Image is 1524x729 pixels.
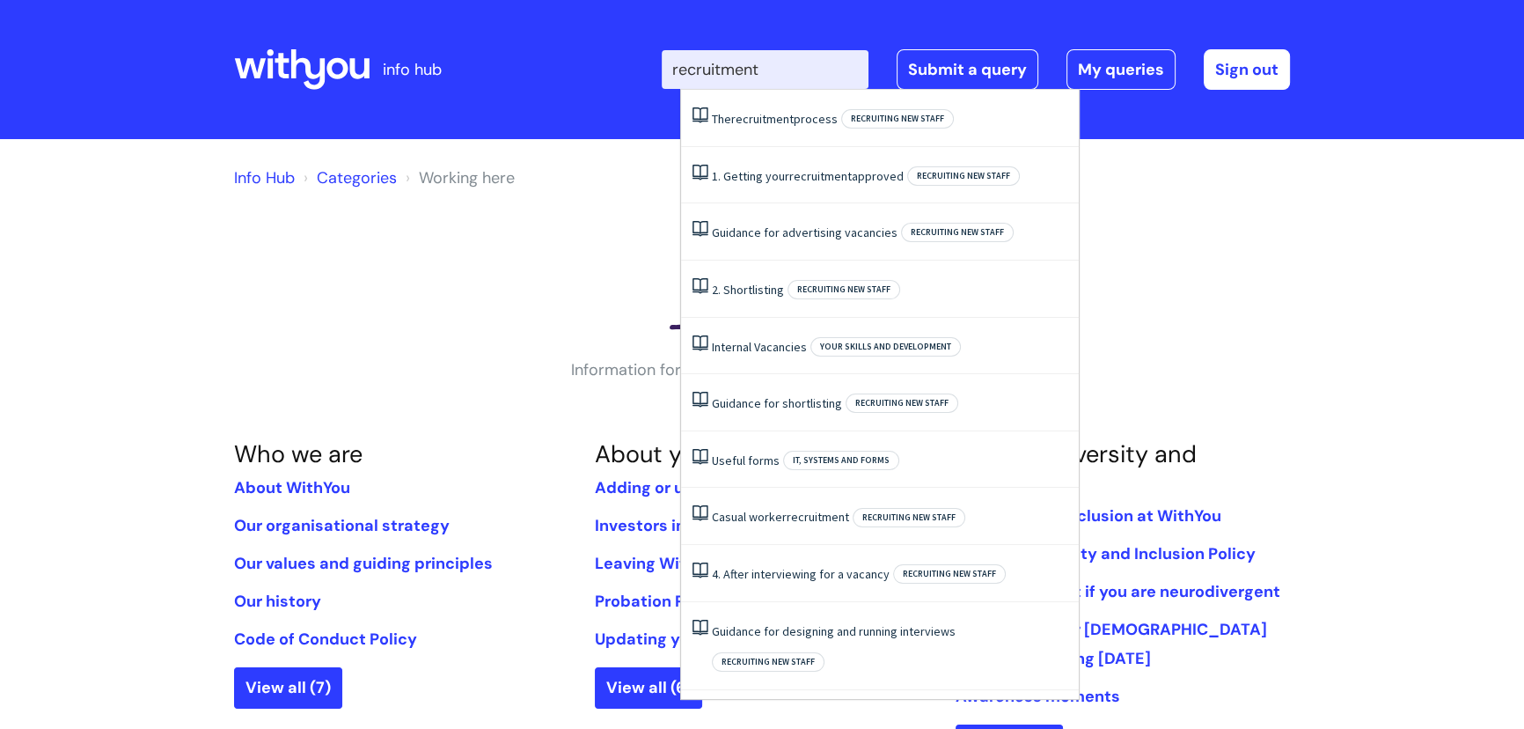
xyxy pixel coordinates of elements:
[712,339,807,355] a: Internal Vacancies
[662,49,1290,90] div: | -
[956,543,1256,564] a: Equality, Diversity and Inclusion Policy
[234,167,295,188] a: Info Hub
[401,164,515,192] li: Working here
[234,553,493,574] a: Our values and guiding principles
[595,438,708,469] a: About you
[853,508,965,527] span: Recruiting new staff
[595,553,723,574] a: Leaving WithYou
[712,509,849,525] a: Casual workerrecruitment
[810,337,961,357] span: Your skills and development
[317,167,397,188] a: Categories
[299,164,397,192] li: Solution home
[234,276,1290,309] h1: Working here
[956,619,1267,668] a: Supporting your [DEMOGRAPHIC_DATA] colleagues during [DATE]
[789,168,852,184] span: recruitment
[234,438,363,469] a: Who we are
[893,564,1006,584] span: Recruiting new staff
[956,581,1280,602] a: Getting support if you are neurodivergent
[712,111,838,127] a: Therecruitmentprocess
[901,223,1014,242] span: Recruiting new staff
[907,166,1020,186] span: Recruiting new staff
[234,629,417,650] a: Code of Conduct Policy
[712,623,956,639] a: Guidance for designing and running interviews
[595,629,872,650] a: Updating your personal information
[383,55,442,84] p: info hub
[234,515,450,536] a: Our organisational strategy
[662,50,868,89] input: Search
[956,505,1221,526] a: Diversity and inclusion at WithYou
[712,566,890,582] a: 4. After interviewing for a vacancy
[595,477,894,498] a: Adding or updating your qualifications
[1204,49,1290,90] a: Sign out
[712,168,904,184] a: 1. Getting yourrecruitmentapproved
[595,515,809,536] a: Investors in People findings
[595,667,702,708] a: View all (6)
[841,109,954,129] span: Recruiting new staff
[1066,49,1176,90] a: My queries
[595,591,722,612] a: Probation Policy
[234,477,350,498] a: About WithYou
[712,453,780,468] a: Useful forms
[712,225,898,240] a: Guidance for advertising vacancies
[712,652,824,672] span: Recruiting new staff
[498,356,1026,384] p: Information for all staff on how we work at With You.
[712,282,784,298] a: 2. Shortlisting
[897,49,1038,90] a: Submit a query
[787,509,849,525] span: recruitment
[712,395,842,411] a: Guidance for shortlisting
[846,394,958,413] span: Recruiting new staff
[234,591,321,612] a: Our history
[731,111,794,127] span: recruitment
[956,686,1120,707] a: Awareness moments
[783,451,899,470] span: IT, systems and forms
[788,280,900,299] span: Recruiting new staff
[234,667,342,708] a: View all (7)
